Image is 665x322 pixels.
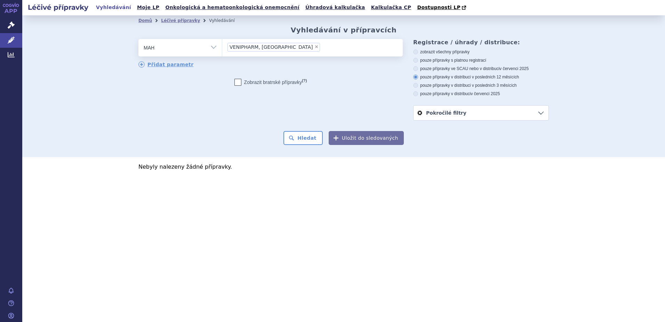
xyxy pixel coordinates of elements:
abbr: (?) [302,78,307,83]
li: Vyhledávání [209,15,244,26]
label: zobrazit všechny přípravky [413,49,549,55]
button: Hledat [283,131,323,145]
span: × [314,45,319,49]
label: pouze přípravky v distribuci v posledních 3 měsících [413,83,549,88]
label: pouze přípravky s platnou registrací [413,58,549,63]
a: Přidat parametr [138,61,194,68]
a: Kalkulačka CP [369,3,414,12]
a: Pokročilé filtry [414,106,548,120]
label: pouze přípravky v distribuci [413,91,549,97]
h2: Vyhledávání v přípravcích [291,26,397,34]
a: Úhradová kalkulačka [303,3,367,12]
h3: Registrace / úhrady / distribuce: [413,39,549,46]
label: Zobrazit bratrské přípravky [234,79,307,86]
p: Nebyly nalezeny žádné přípravky. [138,164,549,170]
button: Uložit do sledovaných [329,131,404,145]
a: Vyhledávání [94,3,133,12]
a: Domů [138,18,152,23]
label: pouze přípravky v distribuci v posledních 12 měsících [413,74,549,80]
label: pouze přípravky ve SCAU nebo v distribuci [413,66,549,71]
a: Léčivé přípravky [161,18,200,23]
a: Onkologická a hematoonkologická onemocnění [163,3,302,12]
span: v červenci 2025 [471,91,500,96]
span: VENIPHARM, [GEOGRAPHIC_DATA] [230,45,313,49]
span: v červenci 2025 [499,66,529,71]
a: Dostupnosti LP [415,3,470,13]
input: VENIPHARM, [GEOGRAPHIC_DATA] [322,43,326,51]
span: Dostupnosti LP [417,5,460,10]
h2: Léčivé přípravky [22,2,94,12]
a: Moje LP [135,3,161,12]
